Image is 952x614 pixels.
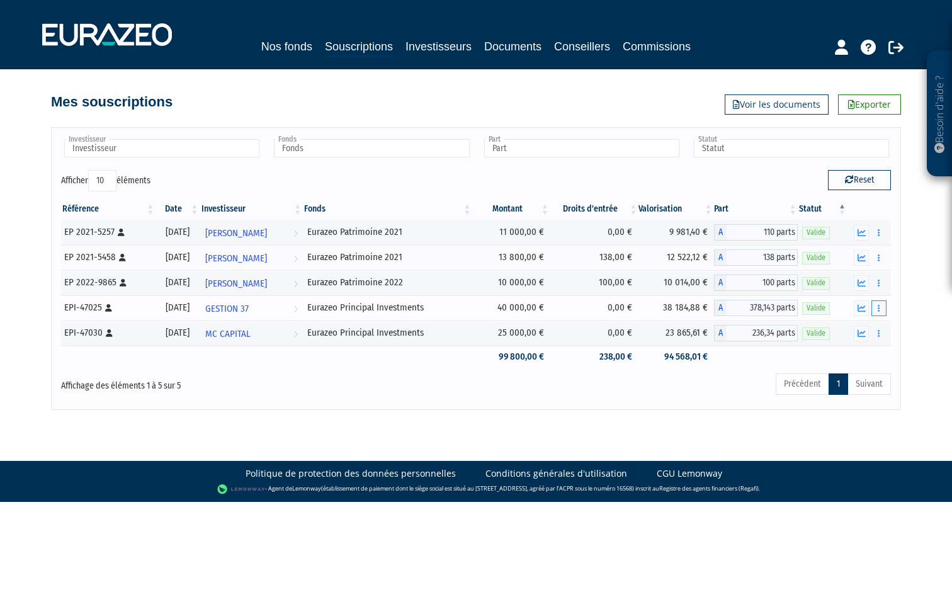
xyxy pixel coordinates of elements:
span: Valide [802,252,830,264]
td: 99 800,00 € [473,346,550,368]
span: 110 parts [727,224,798,241]
i: [Français] Personne physique [105,304,112,312]
div: A - Eurazeo Principal Investments [714,300,798,316]
div: [DATE] [160,276,195,289]
td: 13 800,00 € [473,245,550,270]
span: A [714,325,727,341]
div: EPI-47025 [64,301,151,314]
div: [DATE] [160,225,195,239]
td: 25 000,00 € [473,321,550,346]
a: Conseillers [554,38,610,55]
td: 38 184,88 € [638,295,713,321]
span: 100 parts [727,275,798,291]
td: 11 000,00 € [473,220,550,245]
span: 378,143 parts [727,300,798,316]
div: - Agent de (établissement de paiement dont le siège social est situé au [STREET_ADDRESS], agréé p... [13,483,939,496]
a: GESTION 37 [200,295,303,321]
td: 0,00 € [550,295,639,321]
td: 0,00 € [550,321,639,346]
img: 1732889491-logotype_eurazeo_blanc_rvb.png [42,23,172,46]
a: Exporter [838,94,901,115]
button: Reset [828,170,891,190]
a: Conditions générales d'utilisation [485,467,627,480]
i: [Français] Personne physique [106,329,113,337]
div: A - Eurazeo Patrimoine 2021 [714,224,798,241]
a: [PERSON_NAME] [200,245,303,270]
th: Statut : activer pour trier la colonne par ordre d&eacute;croissant [798,198,847,220]
span: A [714,300,727,316]
i: Voir l'investisseur [293,297,298,321]
a: MC CAPITAL [200,321,303,346]
a: [PERSON_NAME] [200,270,303,295]
div: [DATE] [160,251,195,264]
td: 238,00 € [550,346,639,368]
div: Eurazeo Principal Investments [307,301,468,314]
div: A - Eurazeo Patrimoine 2022 [714,275,798,291]
div: EPI-47030 [64,326,151,339]
div: Eurazeo Patrimoine 2021 [307,251,468,264]
th: Date: activer pour trier la colonne par ordre croissant [156,198,200,220]
td: 138,00 € [550,245,639,270]
div: Affichage des éléments 1 à 5 sur 5 [61,372,396,392]
a: CGU Lemonway [657,467,722,480]
i: [Français] Personne physique [120,279,127,287]
span: GESTION 37 [205,297,249,321]
span: Valide [802,277,830,289]
span: 138 parts [727,249,798,266]
a: Voir les documents [725,94,829,115]
span: [PERSON_NAME] [205,222,267,245]
div: [DATE] [160,301,195,314]
td: 10 014,00 € [638,270,713,295]
th: Valorisation: activer pour trier la colonne par ordre croissant [638,198,713,220]
p: Besoin d'aide ? [932,57,947,171]
a: Investisseurs [405,38,472,55]
a: Registre des agents financiers (Regafi) [659,484,759,492]
th: Investisseur: activer pour trier la colonne par ordre croissant [200,198,303,220]
a: Commissions [623,38,691,55]
th: Référence : activer pour trier la colonne par ordre croissant [61,198,156,220]
th: Fonds: activer pour trier la colonne par ordre croissant [303,198,472,220]
td: 12 522,12 € [638,245,713,270]
a: Souscriptions [325,38,393,57]
th: Droits d'entrée: activer pour trier la colonne par ordre croissant [550,198,639,220]
span: [PERSON_NAME] [205,247,267,270]
span: A [714,249,727,266]
a: Documents [484,38,541,55]
th: Part: activer pour trier la colonne par ordre croissant [714,198,798,220]
a: 1 [829,373,848,395]
span: A [714,224,727,241]
span: Valide [802,327,830,339]
span: Valide [802,227,830,239]
span: Valide [802,302,830,314]
i: Voir l'investisseur [293,322,298,346]
div: A - Eurazeo Principal Investments [714,325,798,341]
a: Politique de protection des données personnelles [246,467,456,480]
a: [PERSON_NAME] [200,220,303,245]
span: MC CAPITAL [205,322,251,346]
img: logo-lemonway.png [217,483,266,496]
span: 236,34 parts [727,325,798,341]
div: EP 2021-5458 [64,251,151,264]
i: Voir l'investisseur [293,272,298,295]
td: 0,00 € [550,220,639,245]
a: Lemonway [292,484,321,492]
th: Montant: activer pour trier la colonne par ordre croissant [473,198,550,220]
td: 94 568,01 € [638,346,713,368]
label: Afficher éléments [61,170,150,191]
select: Afficheréléments [88,170,116,191]
i: Voir l'investisseur [293,222,298,245]
a: Nos fonds [261,38,312,55]
div: EP 2021-5257 [64,225,151,239]
div: A - Eurazeo Patrimoine 2021 [714,249,798,266]
div: Eurazeo Patrimoine 2021 [307,225,468,239]
td: 100,00 € [550,270,639,295]
i: Voir l'investisseur [293,247,298,270]
td: 10 000,00 € [473,270,550,295]
span: [PERSON_NAME] [205,272,267,295]
h4: Mes souscriptions [51,94,173,110]
i: [Français] Personne physique [118,229,125,236]
i: [Français] Personne physique [119,254,126,261]
td: 40 000,00 € [473,295,550,321]
div: EP 2022-9865 [64,276,151,289]
div: Eurazeo Patrimoine 2022 [307,276,468,289]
